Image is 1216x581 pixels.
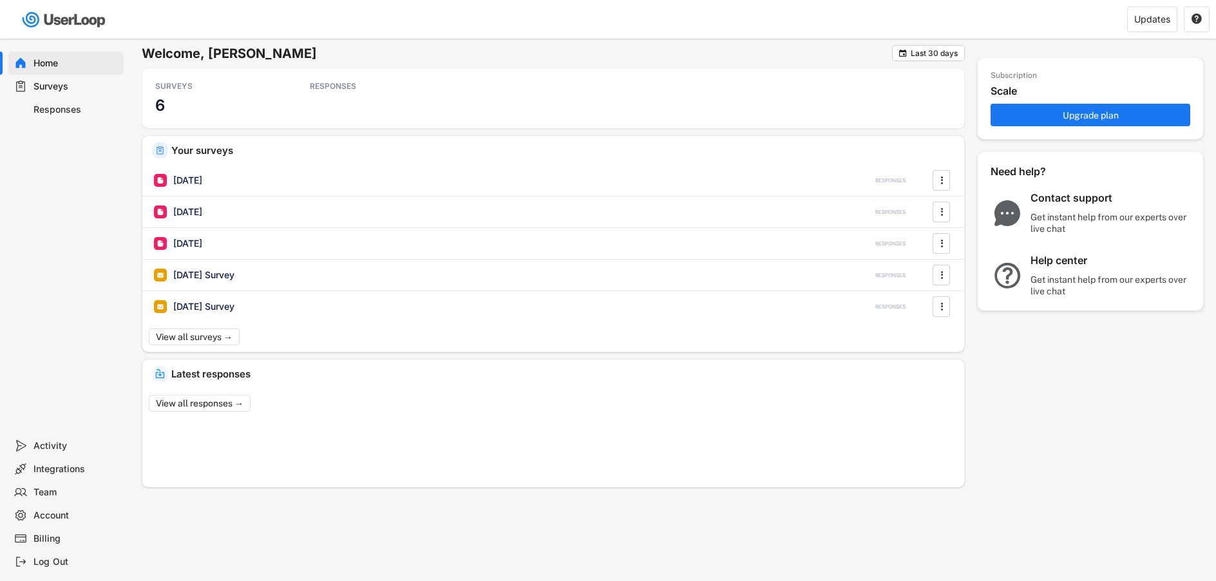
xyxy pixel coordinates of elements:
button: View all responses → [149,395,251,412]
div: Last 30 days [911,50,958,57]
div: Latest responses [171,369,955,379]
text:  [940,236,943,250]
div: Need help? [991,165,1081,178]
img: ChatMajor.svg [991,200,1024,226]
button:  [898,48,907,58]
div: [DATE] [173,174,202,187]
div: Scale [991,84,1197,98]
button:  [935,234,948,253]
button:  [935,171,948,190]
div: RESPONSES [875,240,906,247]
div: Activity [33,440,119,452]
div: Responses [33,104,119,116]
div: Integrations [33,463,119,475]
h6: Welcome, [PERSON_NAME] [142,45,892,62]
div: [DATE] Survey [173,300,234,313]
div: RESPONSES [875,209,906,216]
div: Updates [1134,15,1170,24]
button:  [1191,14,1202,25]
text:  [1192,13,1202,24]
div: Help center [1031,254,1192,267]
text:  [899,48,907,58]
div: RESPONSES [875,303,906,310]
div: [DATE] [173,237,202,250]
div: Subscription [991,71,1037,81]
img: QuestionMarkInverseMajor.svg [991,263,1024,289]
text:  [940,268,943,281]
div: RESPONSES [875,272,906,279]
div: RESPONSES [310,81,426,91]
div: Get instant help from our experts over live chat [1031,274,1192,297]
div: Get instant help from our experts over live chat [1031,211,1192,234]
div: RESPONSES [875,177,906,184]
text:  [940,300,943,313]
text:  [940,173,943,187]
button:  [935,297,948,316]
div: [DATE] Survey [173,269,234,281]
div: Team [33,486,119,499]
div: Contact support [1031,191,1192,205]
div: [DATE] [173,205,202,218]
div: Your surveys [171,146,955,155]
div: Home [33,57,119,70]
button: View all surveys → [149,329,240,345]
button:  [935,265,948,285]
div: SURVEYS [155,81,271,91]
img: userloop-logo-01.svg [19,6,110,33]
button: Upgrade plan [991,104,1190,126]
div: Log Out [33,556,119,568]
div: Surveys [33,81,119,93]
text:  [940,205,943,218]
button:  [935,202,948,222]
img: IncomingMajor.svg [155,369,165,379]
div: Billing [33,533,119,545]
div: Account [33,510,119,522]
h3: 6 [155,95,165,115]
